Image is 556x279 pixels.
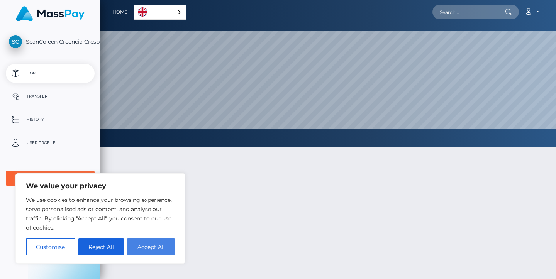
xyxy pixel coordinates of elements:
p: History [9,114,92,125]
button: Reject All [78,238,124,255]
p: Home [9,68,92,79]
p: We use cookies to enhance your browsing experience, serve personalised ads or content, and analys... [26,195,175,232]
aside: Language selected: English [134,5,186,20]
a: History [6,110,95,129]
button: Customise [26,238,75,255]
span: SeanColeen Creencia Crespillo [6,38,95,45]
p: User Profile [9,137,92,149]
img: MassPay [16,6,85,21]
button: User Agreements [6,171,95,186]
input: Search... [432,5,505,19]
a: User Profile [6,133,95,152]
div: User Agreements [14,175,78,181]
p: We value your privacy [26,181,175,191]
button: Accept All [127,238,175,255]
div: Language [134,5,186,20]
div: We value your privacy [15,173,185,264]
a: Transfer [6,87,95,106]
p: Transfer [9,91,92,102]
a: English [134,5,186,19]
a: Home [6,64,95,83]
a: Home [112,4,127,20]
